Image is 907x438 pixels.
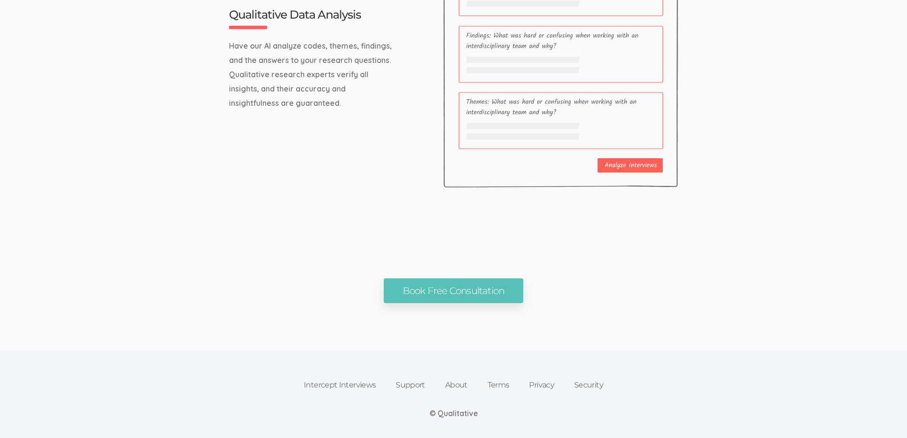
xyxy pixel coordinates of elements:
[229,39,396,110] p: Have our AI analyze codes, themes, findings, and the answers to your research questions. Qualitat...
[859,392,907,438] iframe: Chat Widget
[478,375,519,396] a: Terms
[564,375,613,396] a: Security
[384,278,523,304] a: Book Free Consultation
[429,408,478,419] div: © Qualitative
[519,375,564,396] a: Privacy
[386,375,435,396] a: Support
[229,9,396,21] h3: Qualitative Data Analysis
[294,375,386,396] a: Intercept Interviews
[435,375,478,396] a: About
